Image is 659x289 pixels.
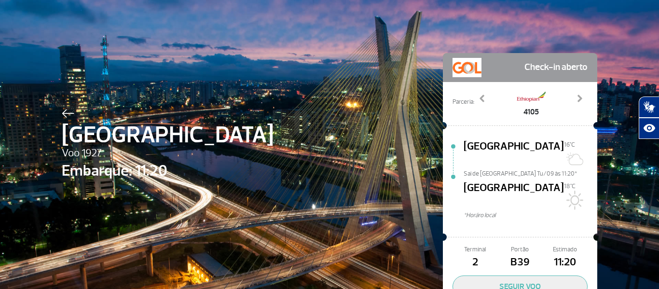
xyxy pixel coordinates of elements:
span: Estimado [543,245,588,254]
button: Abrir tradutor de língua de sinais. [639,96,659,118]
span: Parceria: [453,97,474,107]
span: Terminal [453,245,497,254]
span: Voo 1927 [62,145,274,162]
span: [GEOGRAPHIC_DATA] [464,180,564,211]
div: Plugin de acessibilidade da Hand Talk. [639,96,659,139]
span: [GEOGRAPHIC_DATA] [464,138,564,169]
span: 16°C [564,141,575,149]
span: [GEOGRAPHIC_DATA] [62,118,274,152]
span: 2 [453,254,497,271]
span: 4105 [517,106,546,118]
button: Abrir recursos assistivos. [639,118,659,139]
span: *Horáro local [464,211,597,220]
img: Nevoeiro [564,149,583,168]
span: 18°C [564,182,576,190]
span: Sai de [GEOGRAPHIC_DATA] Tu/09 às 11:20* [464,169,597,176]
span: Check-in aberto [524,58,588,77]
span: B39 [497,254,542,271]
span: 11:20 [543,254,588,271]
span: Portão [497,245,542,254]
span: Embarque: 11:20 [62,159,274,182]
img: Sol [564,191,583,210]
